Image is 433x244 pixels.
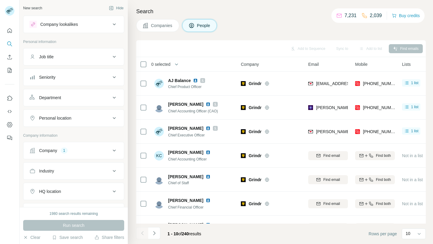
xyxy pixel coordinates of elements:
[168,109,218,113] span: Chief Accounting Officer (CAO)
[168,157,207,161] span: Chief Accounting Officer
[148,227,160,239] button: Navigate to next page
[23,70,124,84] button: Seniority
[168,78,191,84] span: AJ Balance
[52,234,83,240] button: Save search
[249,129,262,135] span: Grindr
[154,127,164,136] img: Avatar
[154,199,164,209] img: Avatar
[206,150,210,155] img: LinkedIn logo
[5,119,14,130] button: Dashboard
[23,205,124,219] button: Annual revenue ($)
[154,79,164,88] img: Avatar
[5,93,14,104] button: Use Surfe on LinkedIn
[23,164,124,178] button: Industry
[355,151,395,160] button: Find both
[23,184,124,199] button: HQ location
[370,12,382,19] p: 2,039
[308,61,319,67] span: Email
[23,90,124,105] button: Department
[411,104,419,110] span: 1 list
[355,81,360,87] img: provider prospeo logo
[376,201,391,206] span: Find both
[23,143,124,158] button: Company1
[151,61,170,67] span: 0 selected
[168,84,205,90] span: Chief Product Officer
[39,95,61,101] div: Department
[241,201,246,206] img: Logo of Grindr
[23,17,124,32] button: Company lookalikes
[168,125,203,131] span: [PERSON_NAME]
[355,129,360,135] img: provider prospeo logo
[323,153,340,158] span: Find email
[5,106,14,117] button: Use Surfe API
[23,50,124,64] button: Job title
[308,129,313,135] img: provider findymail logo
[249,153,262,159] span: Grindr
[167,231,201,236] span: results
[323,201,340,206] span: Find email
[241,61,259,67] span: Company
[39,148,57,154] div: Company
[39,115,71,121] div: Personal location
[168,205,204,209] span: Chief Financial Officer
[316,129,422,134] span: [PERSON_NAME][EMAIL_ADDRESS][DOMAIN_NAME]
[316,105,422,110] span: [PERSON_NAME][EMAIL_ADDRESS][DOMAIN_NAME]
[308,223,348,232] button: Find email
[249,81,262,87] span: Grindr
[411,128,419,134] span: 1 list
[308,175,348,184] button: Find email
[39,168,54,174] div: Industry
[23,39,124,44] p: Personal information
[206,102,210,107] img: LinkedIn logo
[168,101,203,107] span: [PERSON_NAME]
[168,180,213,186] span: Chief of Staff
[369,231,397,237] span: Rows per page
[154,151,164,160] div: KC
[355,199,395,208] button: Find both
[249,201,262,207] span: Grindr
[355,223,395,232] button: Find both
[193,78,198,83] img: LinkedIn logo
[308,105,313,111] img: provider leadmagic logo
[23,111,124,125] button: Personal location
[39,74,55,80] div: Seniority
[23,5,42,11] div: New search
[308,151,348,160] button: Find email
[402,177,423,182] span: Not in a list
[316,81,387,86] span: [EMAIL_ADDRESS][DOMAIN_NAME]
[105,4,128,13] button: Hide
[308,81,313,87] img: provider findymail logo
[40,21,78,27] div: Company lookalikes
[168,149,203,155] span: [PERSON_NAME]
[206,222,210,227] img: LinkedIn logo
[197,23,211,29] span: People
[406,230,410,236] p: 10
[241,153,246,158] img: Logo of Grindr
[376,153,391,158] span: Find both
[249,177,262,183] span: Grindr
[363,105,401,110] span: [PHONE_NUMBER]
[23,133,124,138] p: Company information
[50,211,98,216] div: 1980 search results remaining
[402,153,423,158] span: Not in a list
[23,234,40,240] button: Clear
[154,223,164,233] img: Avatar
[355,175,395,184] button: Find both
[206,198,210,203] img: LinkedIn logo
[363,129,401,134] span: [PHONE_NUMBER]
[154,175,164,185] img: Avatar
[206,126,210,131] img: LinkedIn logo
[376,177,391,182] span: Find both
[249,105,262,111] span: Grindr
[402,201,423,206] span: Not in a list
[151,23,173,29] span: Companies
[402,61,411,67] span: Lists
[167,231,178,236] span: 1 - 10
[61,148,68,153] div: 1
[355,105,360,111] img: provider prospeo logo
[5,38,14,49] button: Search
[363,81,401,86] span: [PHONE_NUMBER]
[206,174,210,179] img: LinkedIn logo
[182,231,189,236] span: 240
[94,234,124,240] button: Share filters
